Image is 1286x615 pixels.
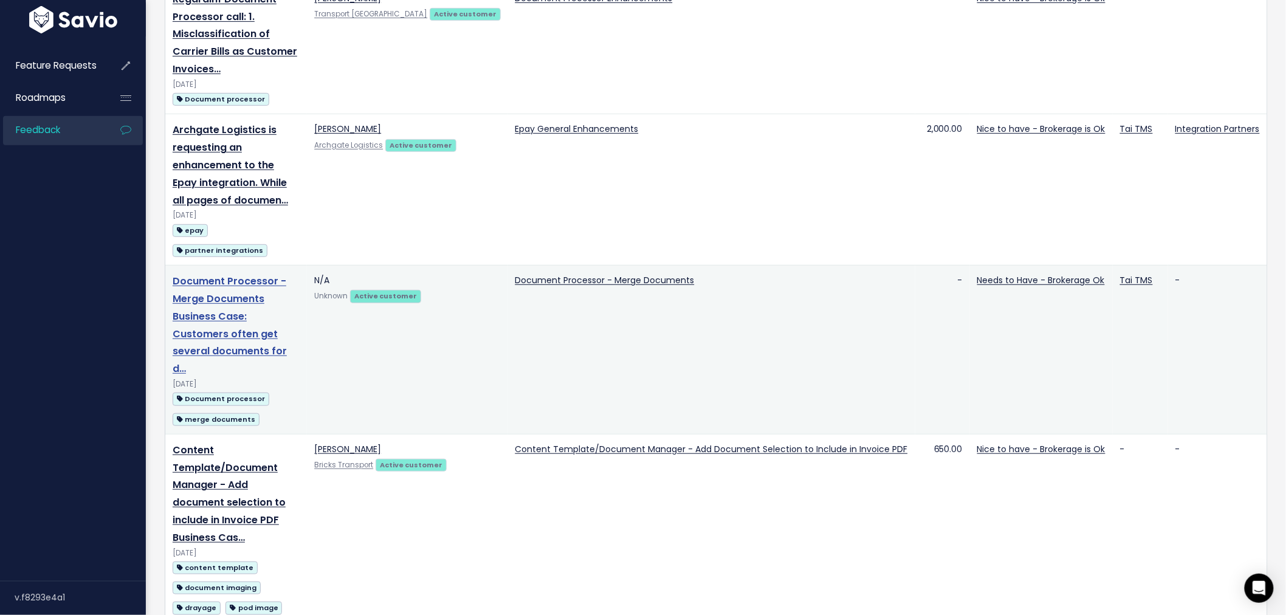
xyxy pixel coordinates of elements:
[3,84,101,112] a: Roadmaps
[173,378,300,391] div: [DATE]
[515,443,908,455] a: Content Template/Document Manager - Add Document Selection to Include in Invoice PDF
[173,244,267,257] span: partner integrations
[173,413,260,426] span: merge documents
[1245,574,1274,603] div: Open Intercom Messenger
[173,411,260,427] a: merge documents
[173,123,288,207] a: Archgate Logistics is requesting an enhancement to the Epay integration. While all pages of documen…
[977,123,1105,135] a: Nice to have - Brokerage is Ok
[1168,266,1267,435] td: -
[977,443,1105,455] a: Nice to have - Brokerage is Ok
[173,602,221,614] span: drayage
[307,266,507,435] td: N/A
[1120,274,1153,286] a: Tai TMS
[173,560,258,575] a: content template
[16,123,60,136] span: Feedback
[173,582,261,594] span: document imaging
[173,274,287,376] a: Document Processor - Merge Documents Business Case: Customers often get several documents for d…
[3,52,101,80] a: Feature Requests
[314,123,381,135] a: [PERSON_NAME]
[173,222,208,238] a: epay
[15,582,146,613] div: v.f8293e4a1
[350,289,421,301] a: Active customer
[173,93,269,106] span: Document processor
[173,78,300,91] div: [DATE]
[515,274,695,286] a: Document Processor - Merge Documents
[173,91,269,106] a: Document processor
[16,91,66,104] span: Roadmaps
[173,443,286,545] a: Content Template/Document Manager - Add document selection to include in Invoice PDF Business Cas…
[173,547,300,560] div: [DATE]
[314,9,427,19] a: Transport [GEOGRAPHIC_DATA]
[173,580,261,595] a: document imaging
[385,139,456,151] a: Active customer
[173,391,269,406] a: Document processor
[3,116,101,144] a: Feedback
[314,291,348,301] span: Unknown
[314,140,383,150] a: Archgate Logistics
[173,242,267,258] a: partner integrations
[225,600,282,615] a: pod image
[515,123,639,135] a: Epay General Enhancements
[16,59,97,72] span: Feature Requests
[26,6,120,33] img: logo-white.9d6f32f41409.svg
[173,224,208,237] span: epay
[1175,123,1260,135] a: Integration Partners
[173,209,300,222] div: [DATE]
[390,140,452,150] strong: Active customer
[915,114,970,266] td: 2,000.00
[434,9,497,19] strong: Active customer
[915,266,970,435] td: -
[173,562,258,574] span: content template
[314,460,373,470] a: Bricks Transport
[354,291,417,301] strong: Active customer
[430,7,500,19] a: Active customer
[173,600,221,615] a: drayage
[977,274,1105,286] a: Needs to Have - Brokerage Ok
[314,443,381,455] a: [PERSON_NAME]
[1120,123,1153,135] a: Tai TMS
[376,458,446,470] a: Active customer
[380,460,442,470] strong: Active customer
[225,602,282,614] span: pod image
[173,393,269,405] span: Document processor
